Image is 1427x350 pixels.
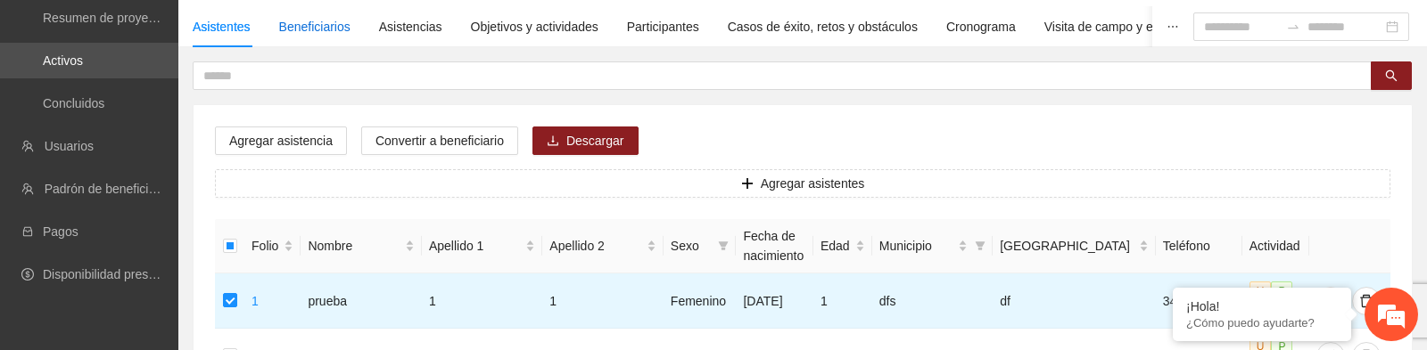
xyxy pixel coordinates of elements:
[43,11,234,25] a: Resumen de proyectos aprobados
[422,219,542,273] th: Apellido 1
[1286,20,1300,34] span: to
[215,169,1390,198] button: plusAgregar asistentes
[9,235,340,297] textarea: Escriba su mensaje y pulse “Intro”
[1353,294,1380,308] span: delete
[1156,273,1242,329] td: 343
[813,273,872,329] td: 1
[975,240,986,251] span: filter
[45,182,176,196] a: Padrón de beneficiarios
[1000,236,1135,256] span: [GEOGRAPHIC_DATA]
[993,219,1156,273] th: Colonia
[872,219,993,273] th: Municipio
[215,126,347,155] button: Agregar asistencia
[1250,281,1272,301] span: U
[1242,219,1309,273] th: Actividad
[429,236,522,256] span: Apellido 1
[1385,69,1398,84] span: search
[1371,61,1412,90] button: search
[736,219,812,273] th: Fecha de nacimiento
[718,240,729,251] span: filter
[627,17,699,37] div: Participantes
[93,91,300,114] div: Chatee con nosotros ahora
[549,236,642,256] span: Apellido 2
[43,53,83,68] a: Activos
[375,131,504,151] span: Convertir a beneficiario
[872,273,993,329] td: dfs
[471,17,598,37] div: Objetivos y actividades
[1044,17,1211,37] div: Visita de campo y entregables
[43,224,78,239] a: Pagos
[1286,20,1300,34] span: swap-right
[821,236,852,256] span: Edad
[813,219,872,273] th: Edad
[45,139,94,153] a: Usuarios
[252,236,280,256] span: Folio
[736,273,812,329] td: [DATE]
[547,134,559,149] span: download
[1156,219,1242,273] th: Teléfono
[1167,20,1179,33] span: ellipsis
[422,273,542,329] td: 1
[1242,273,1309,329] td: +3
[1316,287,1345,315] button: edit
[293,9,335,52] div: Minimizar ventana de chat en vivo
[43,96,104,110] a: Concluidos
[1186,316,1338,330] p: ¿Cómo puedo ayudarte?
[379,17,442,37] div: Asistencias
[671,236,712,256] span: Sexo
[879,236,954,256] span: Municipio
[193,17,251,37] div: Asistentes
[1152,6,1193,47] button: ellipsis
[946,17,1016,37] div: Cronograma
[252,294,259,308] a: 1
[1186,299,1338,313] div: ¡Hola!
[714,232,732,259] span: filter
[664,273,737,329] td: Femenino
[761,174,865,193] span: Agregar asistentes
[244,219,301,273] th: Folio
[1271,281,1292,301] span: P
[741,177,754,191] span: plus
[361,126,518,155] button: Convertir a beneficiario
[728,17,918,37] div: Casos de éxito, retos y obstáculos
[301,219,421,273] th: Nombre
[542,273,663,329] td: 1
[301,273,421,329] td: prueba
[308,236,400,256] span: Nombre
[229,131,333,151] span: Agregar asistencia
[279,17,351,37] div: Beneficiarios
[971,232,989,259] span: filter
[993,273,1156,329] td: df
[103,112,246,292] span: Estamos en línea.
[542,219,663,273] th: Apellido 2
[1352,287,1381,315] button: delete
[532,126,639,155] button: downloadDescargar
[43,267,195,281] a: Disponibilidad presupuestal
[566,131,624,151] span: Descargar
